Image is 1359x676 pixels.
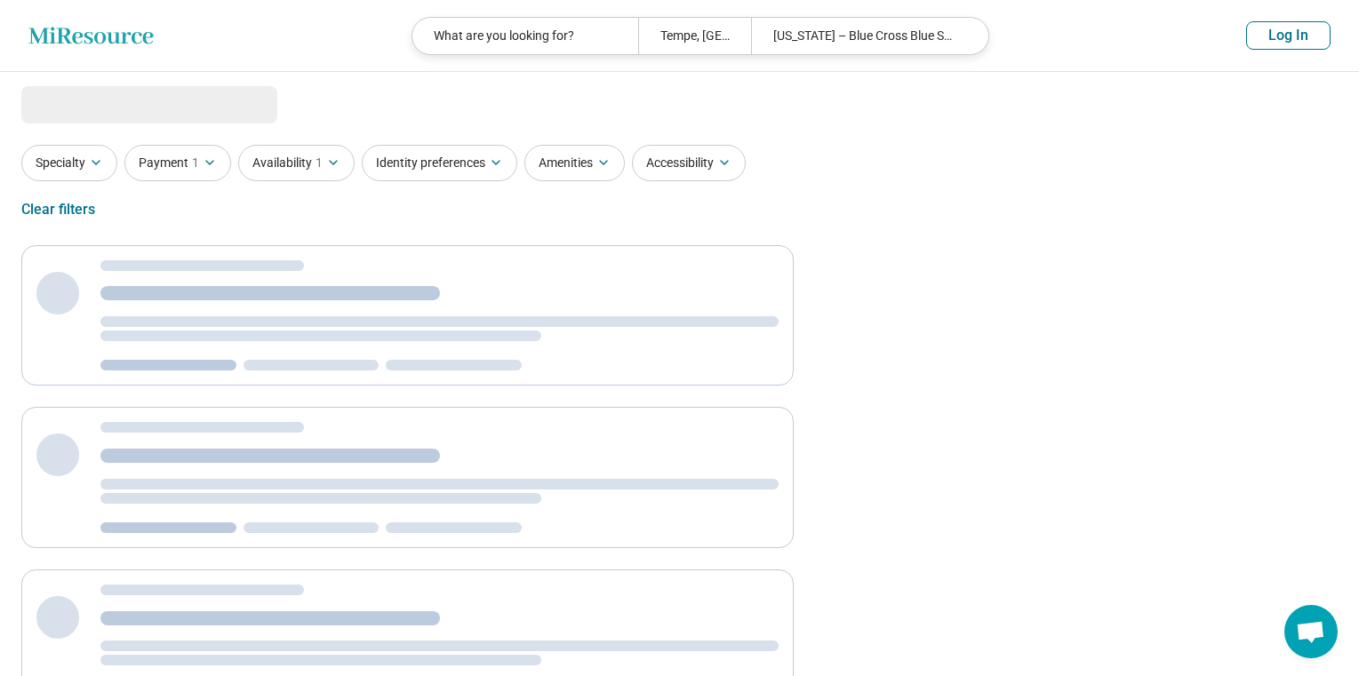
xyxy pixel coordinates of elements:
[21,145,117,181] button: Specialty
[412,18,638,54] div: What are you looking for?
[192,154,199,172] span: 1
[21,188,95,231] div: Clear filters
[751,18,977,54] div: [US_STATE] – Blue Cross Blue Shield
[1246,21,1331,50] button: Log In
[21,86,171,122] span: Loading...
[1284,605,1338,658] div: Open chat
[524,145,625,181] button: Amenities
[638,18,751,54] div: Tempe, [GEOGRAPHIC_DATA]
[632,145,746,181] button: Accessibility
[124,145,231,181] button: Payment1
[316,154,323,172] span: 1
[238,145,355,181] button: Availability1
[362,145,517,181] button: Identity preferences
